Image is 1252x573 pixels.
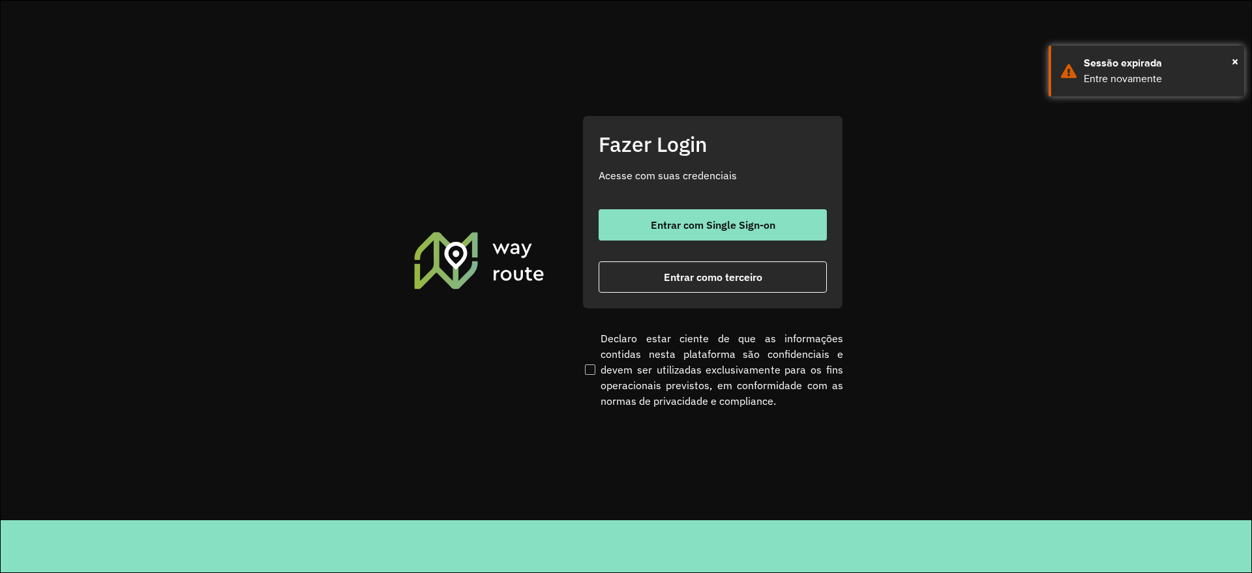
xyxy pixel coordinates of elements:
h2: Fazer Login [599,132,827,156]
p: Acesse com suas credenciais [599,168,827,183]
div: Sessão expirada [1084,55,1234,71]
img: Roteirizador AmbevTech [412,230,546,290]
label: Declaro estar ciente de que as informações contidas nesta plataforma são confidenciais e devem se... [582,331,843,409]
span: Entrar com Single Sign-on [651,220,775,230]
button: button [599,209,827,241]
div: Entre novamente [1084,71,1234,87]
span: × [1232,51,1238,71]
button: button [599,261,827,293]
button: Close [1232,51,1238,71]
span: Entrar como terceiro [664,272,762,282]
